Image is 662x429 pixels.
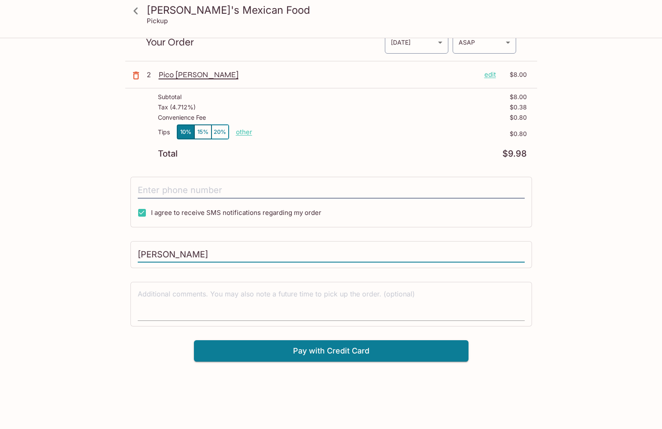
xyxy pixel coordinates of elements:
input: Enter first and last name [138,247,525,263]
input: Enter phone number [138,182,525,199]
span: I agree to receive SMS notifications regarding my order [151,208,321,217]
p: edit [484,70,496,79]
p: Tax ( 4.712% ) [158,104,196,111]
p: Pickup [147,17,168,25]
button: 10% [177,125,194,139]
p: Subtotal [158,94,181,100]
button: 15% [194,125,212,139]
p: $8.00 [510,94,527,100]
p: $8.00 [501,70,527,79]
p: $0.38 [510,104,527,111]
p: Pico [PERSON_NAME] [159,70,478,79]
h3: [PERSON_NAME]'s Mexican Food [147,3,530,17]
p: $0.80 [510,114,527,121]
p: Total [158,150,178,158]
button: Pay with Credit Card [194,340,469,362]
p: $0.80 [252,130,527,137]
div: ASAP [453,31,516,54]
p: 2 [147,70,155,79]
button: 20% [212,125,229,139]
p: Tips [158,129,170,136]
button: other [236,128,252,136]
div: [DATE] [385,31,448,54]
p: Your Order [146,38,384,46]
p: $9.98 [502,150,527,158]
p: Convenience Fee [158,114,206,121]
